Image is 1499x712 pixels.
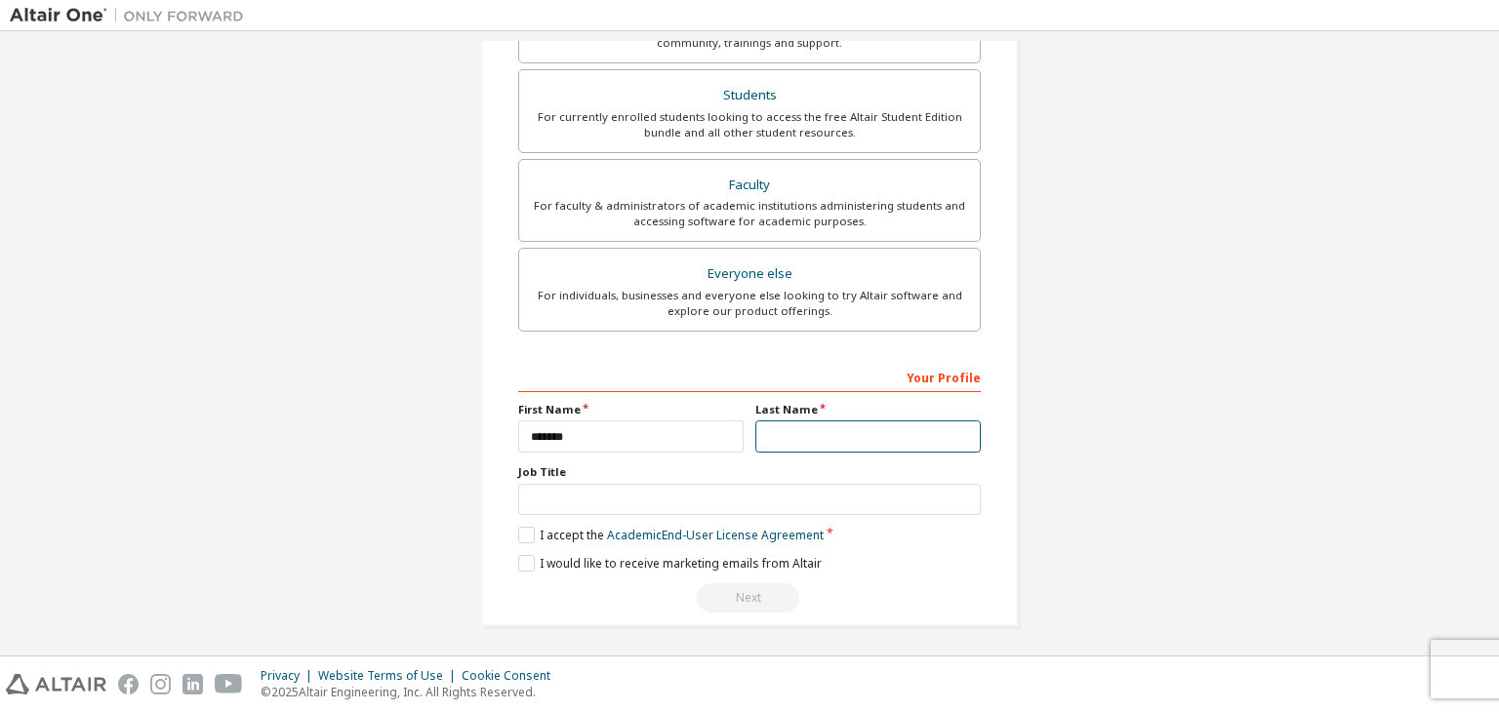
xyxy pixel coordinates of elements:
div: Faculty [531,172,968,199]
img: altair_logo.svg [6,674,106,694]
img: facebook.svg [118,674,139,694]
div: For currently enrolled students looking to access the free Altair Student Edition bundle and all ... [531,109,968,140]
label: Job Title [518,464,981,480]
div: Students [531,82,968,109]
div: Your Profile [518,361,981,392]
img: linkedin.svg [182,674,203,694]
label: Last Name [755,402,981,417]
div: For faculty & administrators of academic institutions administering students and accessing softwa... [531,198,968,229]
div: Read and acccept EULA to continue [518,583,981,613]
div: For individuals, businesses and everyone else looking to try Altair software and explore our prod... [531,288,968,319]
label: I accept the [518,527,824,543]
label: First Name [518,402,744,417]
div: Website Terms of Use [318,668,462,684]
div: Cookie Consent [462,668,562,684]
label: I would like to receive marketing emails from Altair [518,555,822,572]
a: Academic End-User License Agreement [607,527,824,543]
div: Privacy [261,668,318,684]
img: Altair One [10,6,254,25]
p: © 2025 Altair Engineering, Inc. All Rights Reserved. [261,684,562,700]
img: instagram.svg [150,674,171,694]
div: Everyone else [531,260,968,288]
img: youtube.svg [215,674,243,694]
